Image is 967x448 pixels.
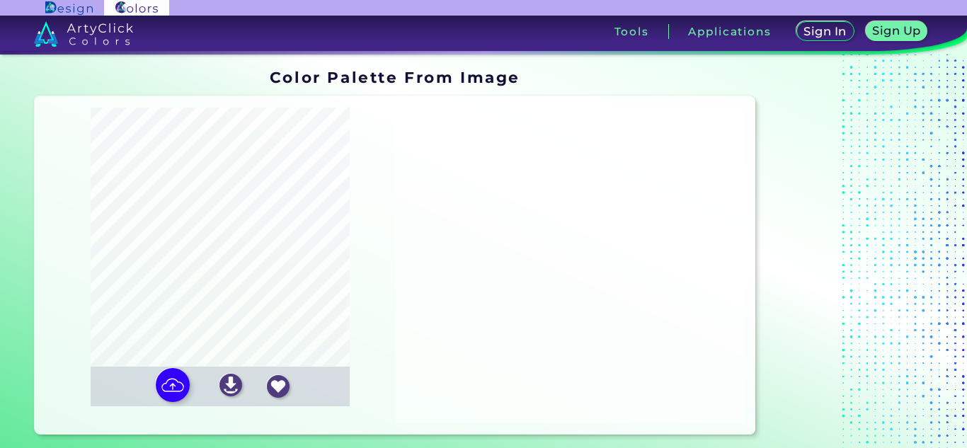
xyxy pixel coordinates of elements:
[156,368,190,402] img: icon picture
[874,25,918,36] h5: Sign Up
[761,63,938,440] iframe: Advertisement
[34,21,134,47] img: logo_artyclick_colors_white.svg
[219,374,242,396] img: icon_download_white.svg
[688,26,771,37] h3: Applications
[614,26,649,37] h3: Tools
[267,375,290,398] img: icon_favourite_white.svg
[45,1,93,15] img: ArtyClick Design logo
[270,67,520,88] h1: Color Palette From Image
[869,23,925,40] a: Sign Up
[806,26,845,37] h5: Sign In
[799,23,852,40] a: Sign In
